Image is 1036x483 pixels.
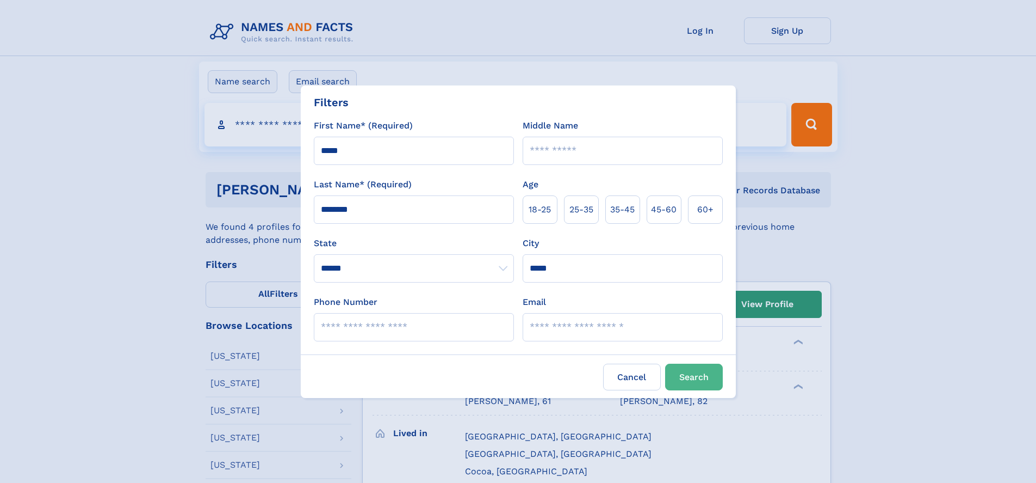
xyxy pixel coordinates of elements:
[523,119,578,132] label: Middle Name
[314,237,514,250] label: State
[651,203,677,216] span: 45‑60
[523,237,539,250] label: City
[314,296,377,309] label: Phone Number
[603,364,661,390] label: Cancel
[569,203,593,216] span: 25‑35
[523,296,546,309] label: Email
[697,203,714,216] span: 60+
[665,364,723,390] button: Search
[314,94,349,111] div: Filters
[523,178,538,191] label: Age
[529,203,551,216] span: 18‑25
[610,203,635,216] span: 35‑45
[314,178,412,191] label: Last Name* (Required)
[314,119,413,132] label: First Name* (Required)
